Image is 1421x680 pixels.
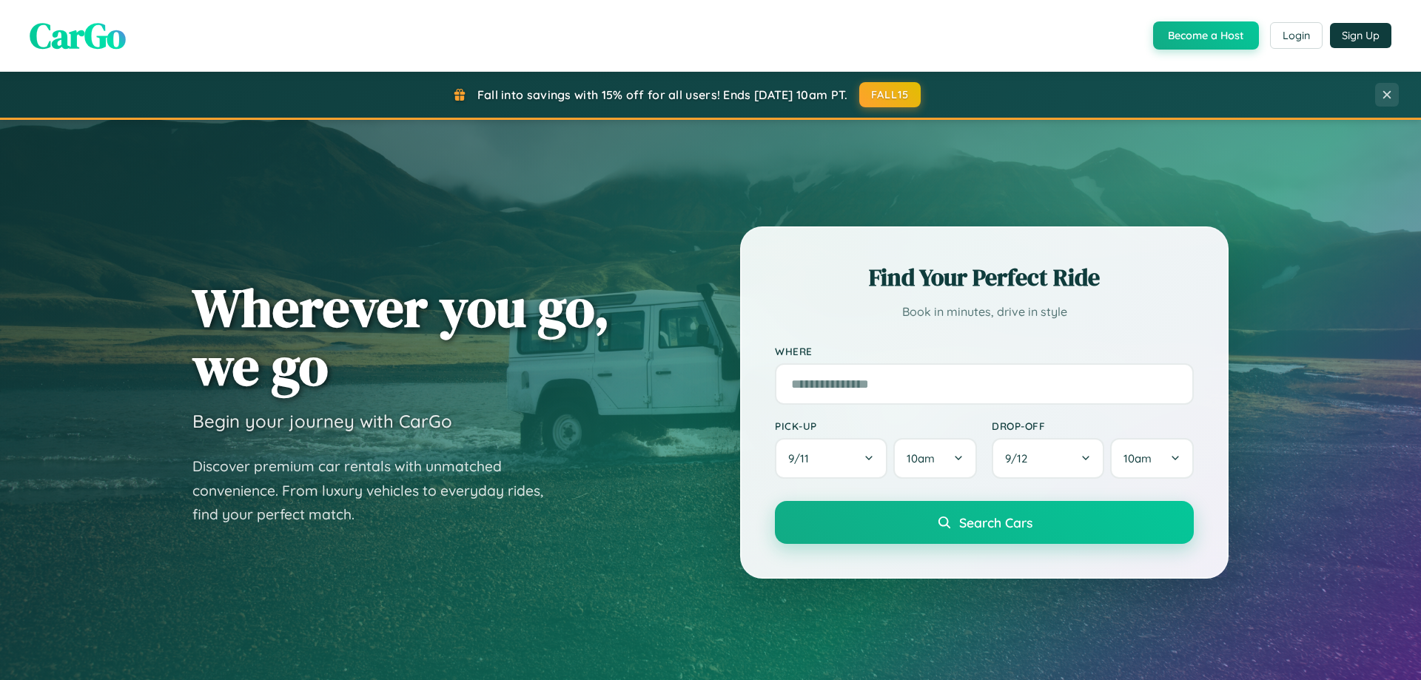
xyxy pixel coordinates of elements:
[907,451,935,465] span: 10am
[788,451,816,465] span: 9 / 11
[1005,451,1035,465] span: 9 / 12
[959,514,1032,531] span: Search Cars
[1110,438,1194,479] button: 10am
[30,11,126,60] span: CarGo
[1330,23,1391,48] button: Sign Up
[775,438,887,479] button: 9/11
[192,410,452,432] h3: Begin your journey with CarGo
[1153,21,1259,50] button: Become a Host
[1270,22,1323,49] button: Login
[992,438,1104,479] button: 9/12
[775,420,977,432] label: Pick-up
[477,87,848,102] span: Fall into savings with 15% off for all users! Ends [DATE] 10am PT.
[992,420,1194,432] label: Drop-off
[192,278,610,395] h1: Wherever you go, we go
[775,501,1194,544] button: Search Cars
[859,82,921,107] button: FALL15
[775,261,1194,294] h2: Find Your Perfect Ride
[192,454,562,527] p: Discover premium car rentals with unmatched convenience. From luxury vehicles to everyday rides, ...
[775,345,1194,357] label: Where
[1123,451,1152,465] span: 10am
[775,301,1194,323] p: Book in minutes, drive in style
[893,438,977,479] button: 10am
